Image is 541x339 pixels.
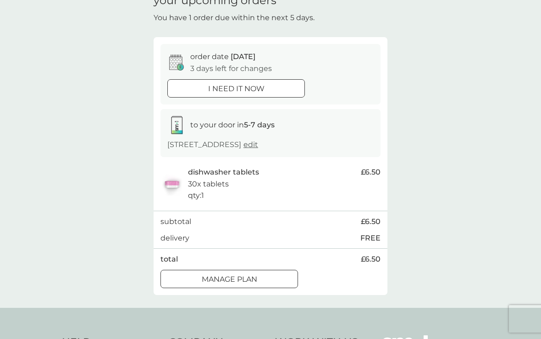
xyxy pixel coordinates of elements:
[190,120,275,129] span: to your door in
[154,12,315,24] p: You have 1 order due within the next 5 days.
[167,79,305,98] button: i need it now
[244,120,275,129] strong: 5-7 days
[361,216,381,228] span: £6.50
[188,178,229,190] p: 30x tablets
[190,63,272,75] p: 3 days left for changes
[160,270,298,288] button: Manage plan
[167,139,258,151] p: [STREET_ADDRESS]
[208,83,265,95] p: i need it now
[243,140,258,149] a: edit
[160,232,189,244] p: delivery
[361,166,381,178] span: £6.50
[361,253,381,265] span: £6.50
[188,190,204,202] p: qty : 1
[160,253,178,265] p: total
[188,166,259,178] p: dishwasher tablets
[202,273,257,285] p: Manage plan
[231,52,255,61] span: [DATE]
[160,216,191,228] p: subtotal
[190,51,255,63] p: order date
[360,232,381,244] p: FREE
